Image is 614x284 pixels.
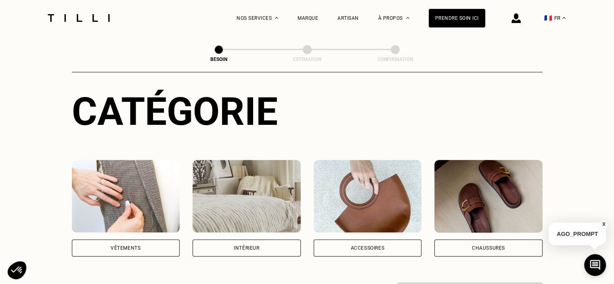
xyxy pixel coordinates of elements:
[72,89,543,134] div: Catégorie
[314,160,422,233] img: Accessoires
[429,9,485,27] a: Prendre soin ici
[72,160,180,233] img: Vêtements
[544,14,552,22] span: 🇫🇷
[406,17,409,19] img: Menu déroulant à propos
[472,246,505,250] div: Chaussures
[267,57,348,62] div: Estimation
[178,57,259,62] div: Besoin
[562,17,566,19] img: menu déroulant
[350,246,384,250] div: Accessoires
[434,160,543,233] img: Chaussures
[549,223,606,245] p: AGO_PROMPT
[600,220,608,229] button: X
[111,246,140,250] div: Vêtements
[355,57,436,62] div: Confirmation
[45,14,113,22] img: Logo du service de couturière Tilli
[337,15,359,21] a: Artisan
[193,160,301,233] img: Intérieur
[275,17,278,19] img: Menu déroulant
[511,13,521,23] img: icône connexion
[234,246,259,250] div: Intérieur
[298,15,318,21] a: Marque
